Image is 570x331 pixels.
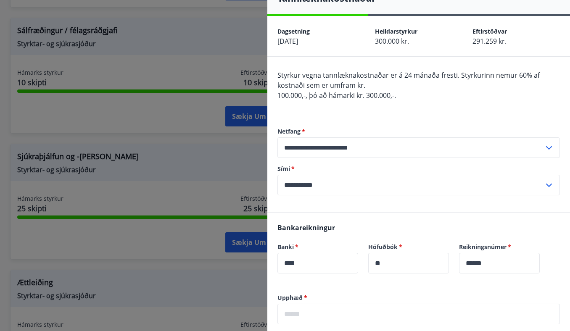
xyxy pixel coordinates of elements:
span: Bankareikningur [277,223,335,232]
span: 300.000 kr. [375,37,409,46]
label: Netfang [277,127,560,136]
label: Höfuðbók [368,243,449,251]
div: Upphæð [277,304,560,324]
label: Sími [277,165,560,173]
span: 291.259 kr. [472,37,507,46]
span: Eftirstöðvar [472,27,507,35]
span: Styrkur vegna tannlæknakostnaðar er á 24 mánaða fresti. Styrkurinn nemur 60% af kostnaði sem er u... [277,71,540,90]
label: Upphæð [277,294,560,302]
span: 100.000,-, þó að hámarki kr. 300.000,-. [277,91,396,100]
label: Banki [277,243,358,251]
span: [DATE] [277,37,298,46]
span: Dagsetning [277,27,310,35]
label: Reikningsnúmer [459,243,540,251]
span: Heildarstyrkur [375,27,417,35]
